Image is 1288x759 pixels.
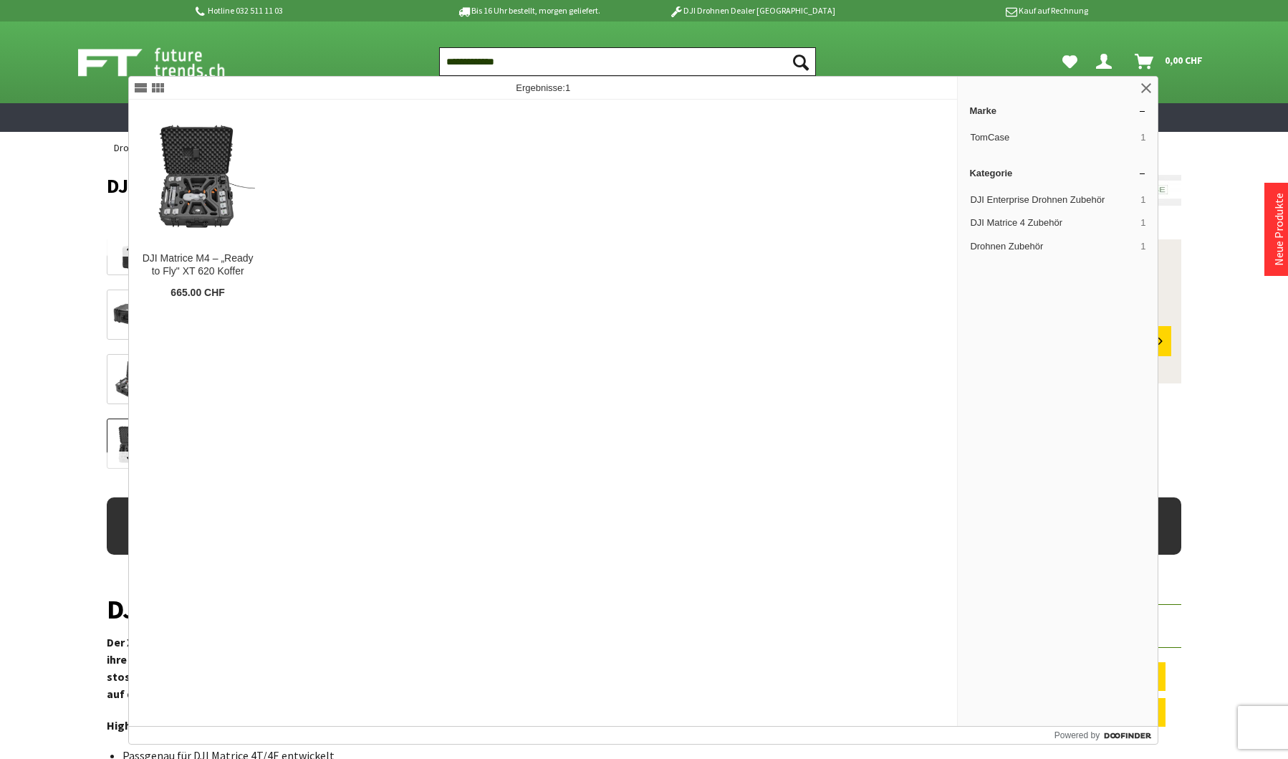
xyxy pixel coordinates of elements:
span: 0,00 CHF [1165,49,1203,72]
span: 1 [1140,131,1145,144]
a: Dein Konto [1090,47,1123,76]
h1: DJI Matrice M4 – „Ready to Fly" XT 540 Koffer [107,175,966,196]
span: Drohnen Zubehör [970,240,1135,253]
span: DJI Enterprise Drohnen Zubehör [970,194,1135,206]
a: Kategorie [958,162,1158,184]
span: DJI Matrice 4 Zubehör [970,216,1135,229]
a: Powered by [1054,727,1158,744]
a: Marke [958,100,1158,122]
span: TomCase [970,131,1135,144]
a: Drohnen Zubehör [107,132,196,163]
h1: DJI Matrice M4 – „Ready to Fly" XT 540 Koffer [107,599,730,619]
a: Warenkorb [1129,47,1210,76]
strong: Der XT 540 Trolley-Transportkoffer von TOMcase ist die robuste Premiumlösung für BOS- und Industr... [107,635,718,701]
span: 665.00 CHF [170,287,224,300]
span: 1 [1140,216,1145,229]
a: Neue Produkte [1272,193,1286,266]
span: Powered by [1054,729,1100,742]
p: Hotline 032 511 11 03 [193,2,416,19]
img: DJI Matrice M4 – „Ready to Fly" XT 620 Koffer [140,119,255,234]
input: Produkt, Marke, Kategorie, EAN, Artikelnummer… [439,47,816,76]
span: 1 [1140,194,1145,206]
span: 1 [1140,240,1145,253]
strong: Highlights [107,718,162,732]
button: Suchen [786,47,816,76]
p: Bis 16 Uhr bestellt, morgen geliefert. [416,2,640,19]
a: Meine Favoriten [1055,47,1085,76]
p: DJI Drohnen Dealer [GEOGRAPHIC_DATA] [640,2,864,19]
img: Shop Futuretrends - zur Startseite wechseln [78,44,256,80]
div: DJI Matrice M4 – „Ready to Fly" XT 620 Koffer [140,252,255,278]
span: 1 [565,82,570,93]
span: Ergebnisse: [516,82,570,93]
span: Drohnen Zubehör [114,141,188,154]
a: DJI Matrice M4 – „Ready to Fly" XT 620 Koffer DJI Matrice M4 – „Ready to Fly" XT 620 Koffer 665.0... [129,100,266,311]
p: Kauf auf Rechnung [864,2,1087,19]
